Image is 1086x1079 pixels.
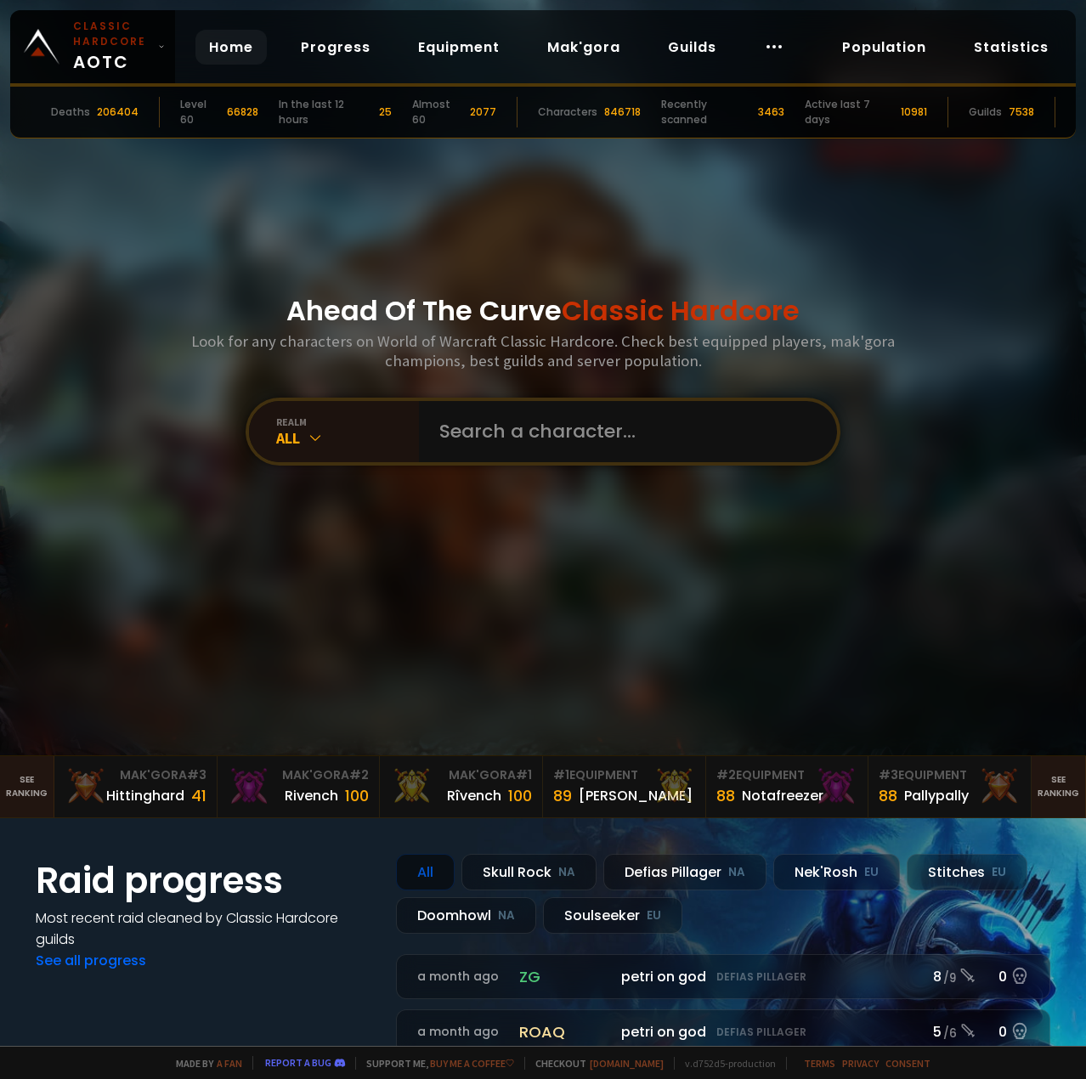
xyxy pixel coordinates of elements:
div: Guilds [969,105,1002,120]
div: Almost 60 [412,97,463,127]
div: Soulseeker [543,897,682,934]
input: Search a character... [429,401,817,462]
a: [DOMAIN_NAME] [590,1057,664,1070]
div: Mak'Gora [390,766,532,784]
div: 66828 [227,105,258,120]
a: Mak'Gora#3Hittinghard41 [54,756,218,817]
a: #2Equipment88Notafreezer [706,756,869,817]
div: 10981 [901,105,927,120]
a: Mak'Gora#2Rivench100 [218,756,381,817]
a: Consent [885,1057,930,1070]
a: Home [195,30,267,65]
div: 100 [345,784,369,807]
h1: Ahead Of The Curve [286,291,800,331]
a: #3Equipment88Pallypally [868,756,1032,817]
small: EU [864,864,879,881]
a: Privacy [842,1057,879,1070]
span: # 3 [187,766,206,783]
small: NA [728,864,745,881]
div: 846718 [604,105,641,120]
div: All [276,428,419,448]
div: Equipment [879,766,1021,784]
div: Hittinghard [106,785,184,806]
div: Skull Rock [461,854,597,890]
span: AOTC [73,19,151,75]
div: Equipment [716,766,858,784]
div: Mak'Gora [65,766,206,784]
a: Mak'gora [534,30,634,65]
div: [PERSON_NAME] [579,785,693,806]
div: In the last 12 hours [279,97,372,127]
span: v. d752d5 - production [674,1057,776,1070]
div: Notafreezer [742,785,823,806]
a: See all progress [36,951,146,970]
a: Buy me a coffee [430,1057,514,1070]
div: 7538 [1009,105,1034,120]
div: 2077 [470,105,496,120]
div: 3463 [758,105,784,120]
div: Recently scanned [661,97,751,127]
div: Active last 7 days [805,97,894,127]
a: Population [829,30,940,65]
span: # 1 [516,766,532,783]
span: Support me, [355,1057,514,1070]
span: # 2 [349,766,369,783]
div: Rîvench [447,785,501,806]
div: Defias Pillager [603,854,766,890]
a: Report a bug [265,1056,331,1069]
div: Level 60 [180,97,220,127]
div: 206404 [97,105,139,120]
h4: Most recent raid cleaned by Classic Hardcore guilds [36,907,376,950]
span: # 1 [553,766,569,783]
div: 100 [508,784,532,807]
span: # 3 [879,766,898,783]
a: Equipment [404,30,513,65]
small: NA [558,864,575,881]
a: a month agozgpetri on godDefias Pillager8 /90 [396,954,1050,999]
span: # 2 [716,766,736,783]
a: #1Equipment89[PERSON_NAME] [543,756,706,817]
h3: Look for any characters on World of Warcraft Classic Hardcore. Check best equipped players, mak'g... [184,331,902,370]
div: Nek'Rosh [773,854,900,890]
a: Mak'Gora#1Rîvench100 [380,756,543,817]
div: 41 [191,784,206,807]
small: Classic Hardcore [73,19,151,49]
div: All [396,854,455,890]
div: Doomhowl [396,897,536,934]
div: Equipment [553,766,695,784]
a: Statistics [960,30,1062,65]
a: Seeranking [1032,756,1086,817]
div: Characters [538,105,597,120]
a: Classic HardcoreAOTC [10,10,175,83]
div: 89 [553,784,572,807]
span: Checkout [524,1057,664,1070]
div: 88 [716,784,735,807]
a: Progress [287,30,384,65]
div: Stitches [907,854,1027,890]
div: realm [276,415,419,428]
a: Guilds [654,30,730,65]
small: EU [647,907,661,924]
span: Made by [166,1057,242,1070]
div: Rivench [285,785,338,806]
a: a fan [217,1057,242,1070]
span: Classic Hardcore [562,291,800,330]
a: Terms [804,1057,835,1070]
div: Mak'Gora [228,766,370,784]
small: NA [498,907,515,924]
div: Deaths [51,105,90,120]
div: 88 [879,784,897,807]
small: EU [992,864,1006,881]
a: a month agoroaqpetri on godDefias Pillager5 /60 [396,1009,1050,1054]
div: 25 [379,105,392,120]
h1: Raid progress [36,854,376,907]
div: Pallypally [904,785,969,806]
